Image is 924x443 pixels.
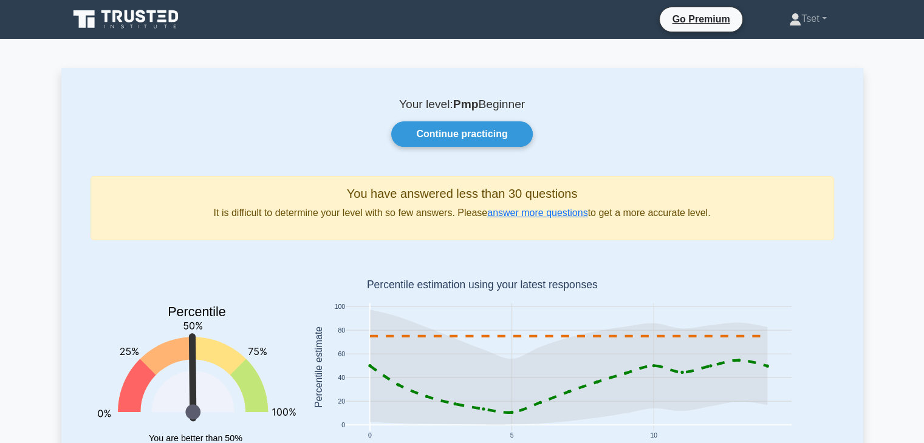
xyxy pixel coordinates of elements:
[338,351,345,357] text: 60
[368,433,371,439] text: 0
[391,121,532,147] a: Continue practicing
[338,374,345,381] text: 40
[650,433,657,439] text: 10
[101,206,824,220] p: It is difficult to determine your level with so few answers. Please to get a more accurate level.
[313,326,323,408] text: Percentile estimate
[760,7,855,31] a: Tset
[149,433,242,443] tspan: You are better than 50%
[101,186,824,201] h5: You have answered less than 30 questions
[453,98,479,110] b: Pmp
[341,422,345,428] text: 0
[338,398,345,405] text: 20
[665,12,737,27] a: Go Premium
[487,208,587,218] a: answer more questions
[510,433,513,439] text: 5
[91,97,834,112] p: Your level: Beginner
[366,279,597,291] text: Percentile estimation using your latest responses
[338,327,345,334] text: 80
[168,305,226,320] text: Percentile
[334,303,345,310] text: 100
